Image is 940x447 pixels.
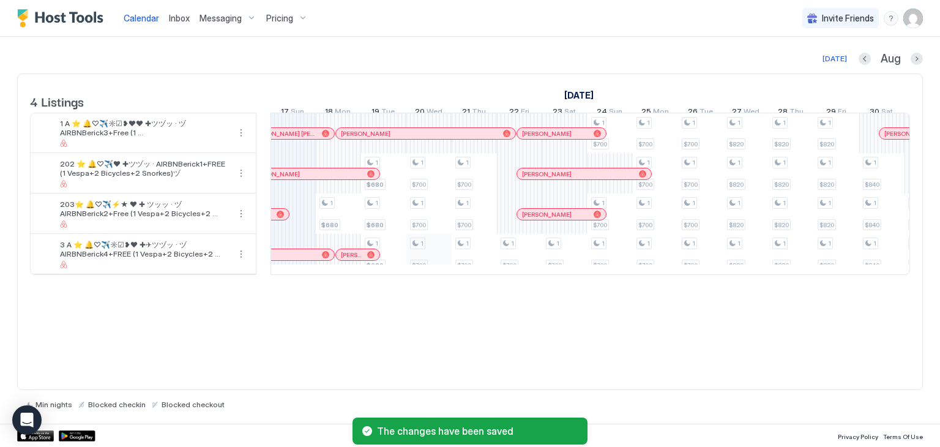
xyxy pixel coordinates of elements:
[684,261,698,269] span: $700
[692,159,695,167] span: 1
[412,261,426,269] span: $700
[865,221,879,229] span: $840
[35,400,72,409] span: Min nights
[737,239,740,247] span: 1
[250,130,317,138] span: [PERSON_NAME] [PERSON_NAME]
[867,104,896,122] a: August 30, 2025
[638,104,672,122] a: August 25, 2025
[234,247,248,261] div: menu
[684,140,698,148] span: $700
[873,199,876,207] span: 1
[774,221,789,229] span: $820
[699,107,713,119] span: Tue
[881,52,901,66] span: Aug
[335,107,351,119] span: Mon
[420,239,423,247] span: 1
[124,12,159,24] a: Calendar
[641,107,651,119] span: 25
[819,140,834,148] span: $820
[884,11,898,26] div: menu
[375,199,378,207] span: 1
[774,261,789,269] span: $820
[783,119,786,127] span: 1
[638,261,652,269] span: $700
[457,221,471,229] span: $700
[330,199,333,207] span: 1
[688,107,698,119] span: 26
[602,119,605,127] span: 1
[341,251,362,259] span: [PERSON_NAME]
[778,107,788,119] span: 28
[506,104,532,122] a: August 22, 2025
[281,107,289,119] span: 17
[881,107,893,119] span: Sat
[783,239,786,247] span: 1
[828,159,831,167] span: 1
[692,199,695,207] span: 1
[415,107,425,119] span: 20
[556,239,559,247] span: 1
[826,107,836,119] span: 29
[859,53,871,65] button: Previous month
[593,261,607,269] span: $700
[647,239,650,247] span: 1
[250,170,300,178] span: [PERSON_NAME]
[367,181,384,189] span: $680
[602,199,605,207] span: 1
[783,199,786,207] span: 1
[522,170,572,178] span: [PERSON_NAME]
[466,199,469,207] span: 1
[828,239,831,247] span: 1
[732,107,742,119] span: 27
[38,204,58,223] div: listing image
[200,13,242,24] span: Messaging
[30,92,84,110] span: 4 Listings
[737,159,740,167] span: 1
[865,261,879,269] span: $840
[729,261,744,269] span: $820
[609,107,622,119] span: Sun
[865,181,879,189] span: $840
[729,181,744,189] span: $820
[550,104,579,122] a: August 23, 2025
[870,107,879,119] span: 30
[729,104,763,122] a: August 27, 2025
[60,119,229,137] span: 1 A ⭐️ 🔔♡✈️☼☑❥❤❤ ✚ツヅッ · ヅAIRBNBerick3+Free (1 Vespa+2Bicycles+2Snorkes)ヅ
[737,119,740,127] span: 1
[420,159,423,167] span: 1
[234,166,248,181] div: menu
[692,239,695,247] span: 1
[775,104,807,122] a: August 28, 2025
[420,199,423,207] span: 1
[819,181,834,189] span: $820
[522,130,572,138] span: [PERSON_NAME]
[522,211,572,219] span: [PERSON_NAME]
[638,140,652,148] span: $700
[325,107,333,119] span: 18
[88,400,146,409] span: Blocked checkin
[638,221,652,229] span: $700
[341,130,390,138] span: [PERSON_NAME]
[162,400,225,409] span: Blocked checkout
[873,159,876,167] span: 1
[169,12,190,24] a: Inbox
[509,107,519,119] span: 22
[234,247,248,261] button: More options
[367,261,384,269] span: $680
[60,200,229,218] span: 203⭐️ 🔔♡✈️⚡★ ❤ ✚ ツッッ · ヅAIRBNBerick2+Free (1 Vespa+2 Bicycles+2 Snorkes)ヅ
[822,13,874,24] span: Invite Friends
[322,104,354,122] a: August 18, 2025
[375,239,378,247] span: 1
[553,107,562,119] span: 23
[684,181,698,189] span: $700
[647,119,650,127] span: 1
[466,159,469,167] span: 1
[321,221,338,229] span: $680
[234,166,248,181] button: More options
[737,199,740,207] span: 1
[38,244,58,264] div: listing image
[466,239,469,247] span: 1
[234,206,248,221] button: More options
[457,261,471,269] span: $700
[653,107,669,119] span: Mon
